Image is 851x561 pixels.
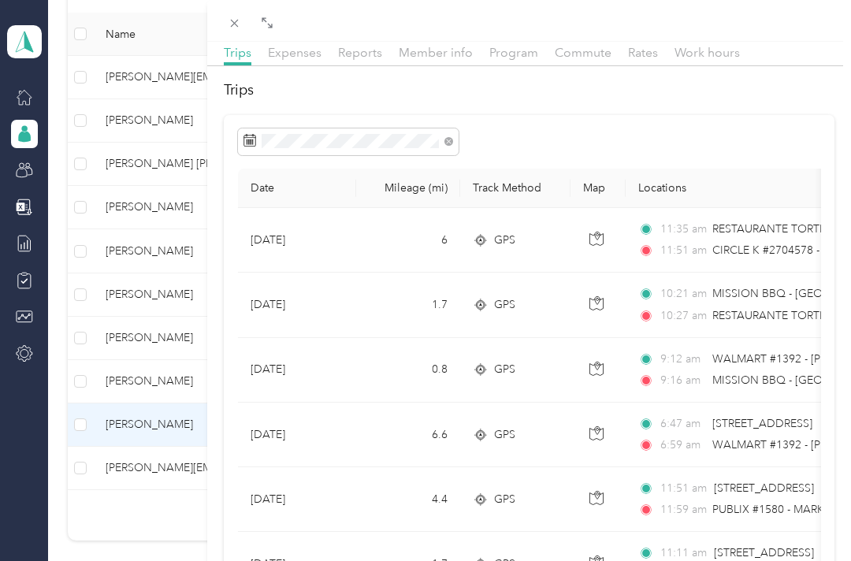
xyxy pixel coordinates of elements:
[714,481,814,495] span: [STREET_ADDRESS]
[763,473,851,561] iframe: Everlance-gr Chat Button Frame
[356,467,460,532] td: 4.4
[660,221,705,238] span: 11:35 am
[460,169,570,208] th: Track Method
[660,437,705,454] span: 6:59 am
[238,208,356,273] td: [DATE]
[356,403,460,467] td: 6.6
[712,417,812,430] span: [STREET_ADDRESS]
[628,45,658,60] span: Rates
[238,169,356,208] th: Date
[494,426,515,444] span: GPS
[660,415,705,433] span: 6:47 am
[489,45,538,60] span: Program
[356,208,460,273] td: 6
[660,307,705,325] span: 10:27 am
[224,80,834,101] h2: Trips
[356,169,460,208] th: Mileage (mi)
[660,501,705,518] span: 11:59 am
[356,273,460,337] td: 1.7
[660,372,705,389] span: 9:16 am
[494,296,515,314] span: GPS
[555,45,611,60] span: Commute
[674,45,740,60] span: Work hours
[494,232,515,249] span: GPS
[660,351,705,368] span: 9:12 am
[238,273,356,337] td: [DATE]
[494,491,515,508] span: GPS
[660,242,705,259] span: 11:51 am
[714,546,814,559] span: [STREET_ADDRESS]
[238,467,356,532] td: [DATE]
[224,45,251,60] span: Trips
[338,45,382,60] span: Reports
[356,338,460,403] td: 0.8
[494,361,515,378] span: GPS
[660,480,707,497] span: 11:51 am
[570,169,626,208] th: Map
[238,403,356,467] td: [DATE]
[399,45,473,60] span: Member info
[238,338,356,403] td: [DATE]
[268,45,321,60] span: Expenses
[660,285,705,303] span: 10:21 am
